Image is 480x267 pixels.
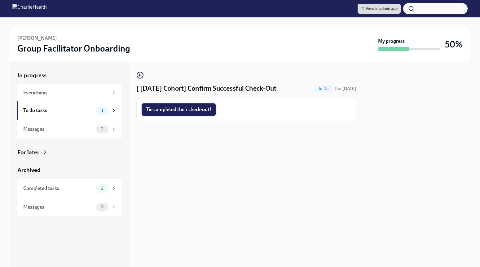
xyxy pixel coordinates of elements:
span: 2 [97,127,107,131]
div: Completed tasks [23,185,94,192]
a: To do tasks1 [17,101,121,120]
div: Messages [23,204,94,210]
h6: [PERSON_NAME] [17,35,57,42]
strong: My progress [378,38,405,45]
a: Completed tasks2 [17,179,121,198]
a: In progress [17,71,121,79]
a: View in admin app [358,4,401,14]
div: For later [17,148,39,156]
div: To do tasks [23,107,94,114]
div: Everything [23,89,108,96]
div: Messages [23,126,94,133]
span: September 20th, 2025 10:00 [335,86,356,92]
span: To Do [315,86,332,91]
a: Everything [17,84,121,101]
h4: [ [DATE] Cohort] Confirm Successful Check-Out [136,84,276,93]
h3: Group Facilitator Onboarding [17,43,130,54]
span: Due [335,86,356,91]
span: View in admin app [361,6,398,12]
a: Archived [17,166,121,174]
a: Messages0 [17,198,121,216]
img: CharlieHealth [12,4,47,14]
span: Tie completed their check-out! [146,106,211,113]
span: 0 [97,205,108,209]
strong: [DATE] [342,86,356,91]
a: Messages2 [17,120,121,138]
a: For later [17,148,121,156]
span: 2 [97,186,107,191]
button: Tie completed their check-out! [142,103,216,116]
span: 1 [98,108,107,113]
h3: 50% [445,39,463,50]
